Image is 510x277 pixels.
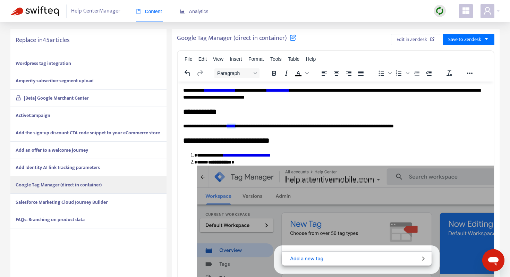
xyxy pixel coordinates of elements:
[288,56,299,62] span: Table
[375,68,393,78] div: Bullet list
[306,56,316,62] span: Help
[483,7,492,15] span: user
[484,36,489,41] span: caret-down
[16,198,108,206] strong: Salesforce Marketing Cloud Journey Builder
[397,36,427,43] span: Edit in Zendesk
[16,59,71,67] strong: Wordpress tag integration
[464,68,476,78] button: Reveal or hide additional toolbar items
[248,56,264,62] span: Format
[10,6,59,16] img: Swifteq
[448,36,481,43] span: Save to Zendesk
[411,68,423,78] button: Decrease indent
[482,249,504,271] iframe: Button to launch messaging window
[16,146,88,154] strong: Add an offer to a welcome journey
[16,95,21,101] span: lock
[443,34,494,45] button: Save to Zendeskcaret-down
[355,68,367,78] button: Justify
[185,56,193,62] span: File
[331,68,342,78] button: Align center
[214,68,260,78] button: Block Paragraph
[136,9,162,14] span: Content
[16,36,161,44] h5: Replace in 45 articles
[16,216,85,224] strong: FAQs: Branching on product data
[343,68,355,78] button: Align right
[16,181,102,189] strong: Google Tag Manager (direct in container)
[136,9,141,14] span: book
[16,163,100,171] strong: Add Identity AI link tracking parameters
[230,56,242,62] span: Insert
[280,68,292,78] button: Italic
[292,68,310,78] div: Text color Black
[71,5,120,18] span: Help Center Manager
[180,9,209,14] span: Analytics
[180,9,185,14] span: area-chart
[194,68,206,78] button: Redo
[270,56,282,62] span: Tools
[443,68,455,78] button: Clear formatting
[213,56,223,62] span: View
[24,94,88,102] strong: [Beta] Google Merchant Center
[393,68,410,78] div: Numbered list
[462,7,470,15] span: appstore
[217,70,251,76] span: Paragraph
[318,68,330,78] button: Align left
[16,129,160,137] strong: Add the sign-up discount CTA code snippet to your eCommerce store
[268,68,280,78] button: Bold
[423,68,435,78] button: Increase indent
[198,56,207,62] span: Edit
[435,7,444,15] img: sync.dc5367851b00ba804db3.png
[182,68,194,78] button: Undo
[177,34,296,43] h5: Google Tag Manager (direct in container)
[16,111,50,119] strong: ActiveCampaign
[16,77,94,85] strong: Amperity subscriber segment upload
[391,34,440,45] button: Edit in Zendesk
